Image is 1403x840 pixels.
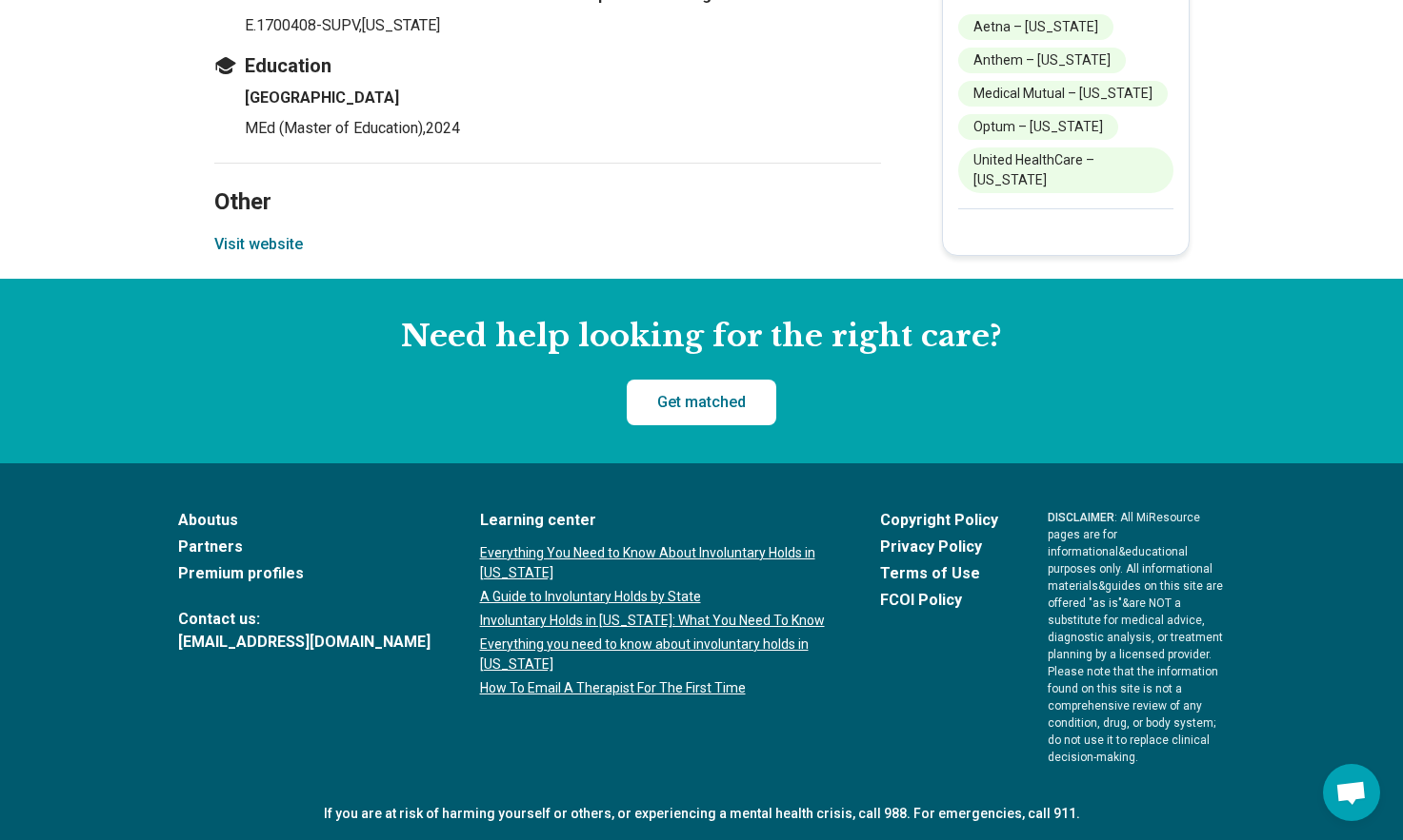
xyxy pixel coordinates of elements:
[15,317,1388,357] h2: Need help looking for the right care?
[178,608,431,631] span: Contact us:
[178,536,431,558] a: Partners
[1048,511,1114,524] span: DISCLAIMER
[245,14,881,37] p: E.1700408-SUPV
[958,114,1118,140] li: Optum – [US_STATE]
[880,536,998,558] a: Privacy Policy
[1048,509,1226,766] p: : All MiResource pages are for informational & educational purposes only. All informational mater...
[958,81,1168,107] li: Medical Mutual – [US_STATE]
[958,14,1113,40] li: Aetna – [US_STATE]
[958,48,1126,73] li: Anthem – [US_STATE]
[880,509,998,532] a: Copyright Policy
[480,509,831,532] a: Learning center
[214,141,881,219] h2: Other
[880,589,998,612] a: FCOI Policy
[480,635,831,674] a: Everything you need to know about involuntary holds in [US_STATE]
[1323,764,1380,821] a: Open chat
[178,631,431,654] a: [EMAIL_ADDRESS][DOMAIN_NAME]
[178,562,431,585] a: Premium profiles
[880,562,998,585] a: Terms of Use
[245,87,881,109] h4: [GEOGRAPHIC_DATA]
[480,678,831,698] a: How To Email A Therapist For The First Time
[214,52,881,79] h3: Education
[958,147,1173,193] li: United HealthCare – [US_STATE]
[480,543,831,583] a: Everything You Need to Know About Involuntary Holds in [US_STATE]
[178,804,1226,824] p: If you are at risk of harming yourself or others, or experiencing a mental health crisis, call 98...
[480,611,831,631] a: Involuntary Holds in [US_STATE]: What You Need To Know
[627,380,776,425] a: Get matched
[480,587,831,607] a: A Guide to Involuntary Holds by State
[359,16,440,34] span: , [US_STATE]
[178,509,431,532] a: Aboutus
[214,233,303,256] button: Visit website
[245,117,881,140] p: MEd (Master of Education) , 2024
